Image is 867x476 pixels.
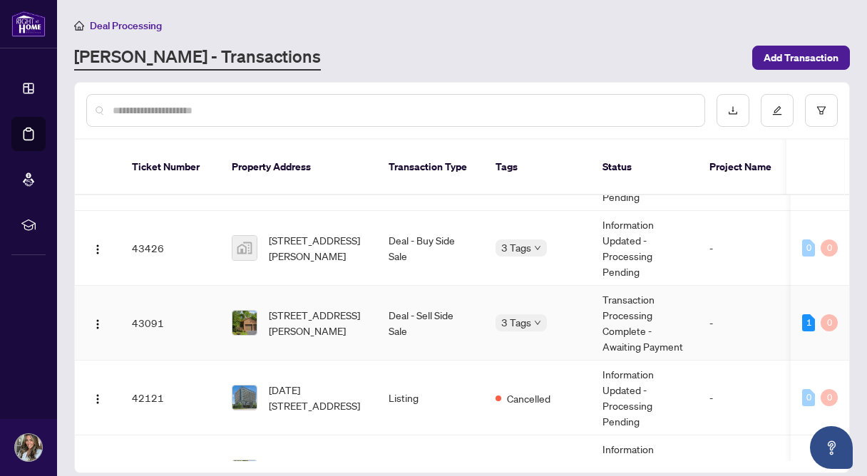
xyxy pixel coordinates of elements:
[802,389,815,406] div: 0
[220,140,377,195] th: Property Address
[269,307,366,338] span: [STREET_ADDRESS][PERSON_NAME]
[591,140,698,195] th: Status
[92,319,103,330] img: Logo
[752,46,850,70] button: Add Transaction
[74,21,84,31] span: home
[232,386,257,410] img: thumbnail-img
[772,105,782,115] span: edit
[507,390,550,406] span: Cancelled
[90,19,162,32] span: Deal Processing
[501,314,531,331] span: 3 Tags
[591,361,698,435] td: Information Updated - Processing Pending
[802,314,815,331] div: 1
[120,140,220,195] th: Ticket Number
[11,11,46,37] img: logo
[232,311,257,335] img: thumbnail-img
[92,393,103,405] img: Logo
[698,211,784,286] td: -
[377,286,484,361] td: Deal - Sell Side Sale
[74,45,321,71] a: [PERSON_NAME] - Transactions
[269,382,366,413] span: [DATE][STREET_ADDRESS]
[698,140,784,195] th: Project Name
[232,236,257,260] img: thumbnail-img
[698,361,784,435] td: -
[728,105,738,115] span: download
[377,361,484,435] td: Listing
[810,426,853,469] button: Open asap
[86,386,109,409] button: Logo
[816,105,826,115] span: filter
[86,311,109,334] button: Logo
[377,211,484,286] td: Deal - Buy Side Sale
[802,239,815,257] div: 0
[805,94,838,127] button: filter
[821,389,838,406] div: 0
[764,46,838,69] span: Add Transaction
[15,434,42,461] img: Profile Icon
[484,140,591,195] th: Tags
[92,244,103,255] img: Logo
[120,361,220,435] td: 42121
[120,286,220,361] td: 43091
[534,319,541,326] span: down
[501,239,531,256] span: 3 Tags
[269,232,366,264] span: [STREET_ADDRESS][PERSON_NAME]
[86,237,109,259] button: Logo
[591,286,698,361] td: Transaction Processing Complete - Awaiting Payment
[591,211,698,286] td: Information Updated - Processing Pending
[120,211,220,286] td: 43426
[698,286,784,361] td: -
[761,94,794,127] button: edit
[377,140,484,195] th: Transaction Type
[534,244,541,252] span: down
[821,239,838,257] div: 0
[717,94,749,127] button: download
[821,314,838,331] div: 0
